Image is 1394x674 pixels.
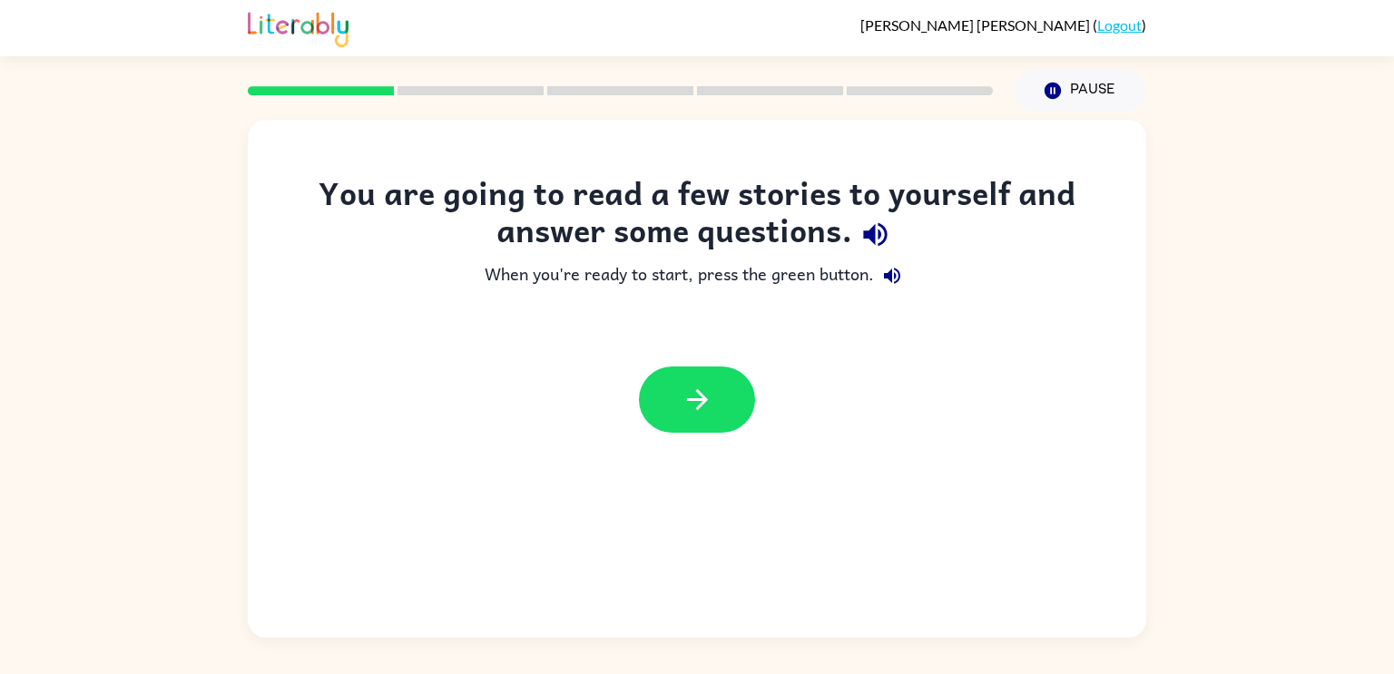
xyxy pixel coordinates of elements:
[284,258,1110,294] div: When you're ready to start, press the green button.
[1015,70,1146,112] button: Pause
[860,16,1146,34] div: ( )
[860,16,1093,34] span: [PERSON_NAME] [PERSON_NAME]
[1097,16,1142,34] a: Logout
[284,174,1110,258] div: You are going to read a few stories to yourself and answer some questions.
[248,7,348,47] img: Literably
